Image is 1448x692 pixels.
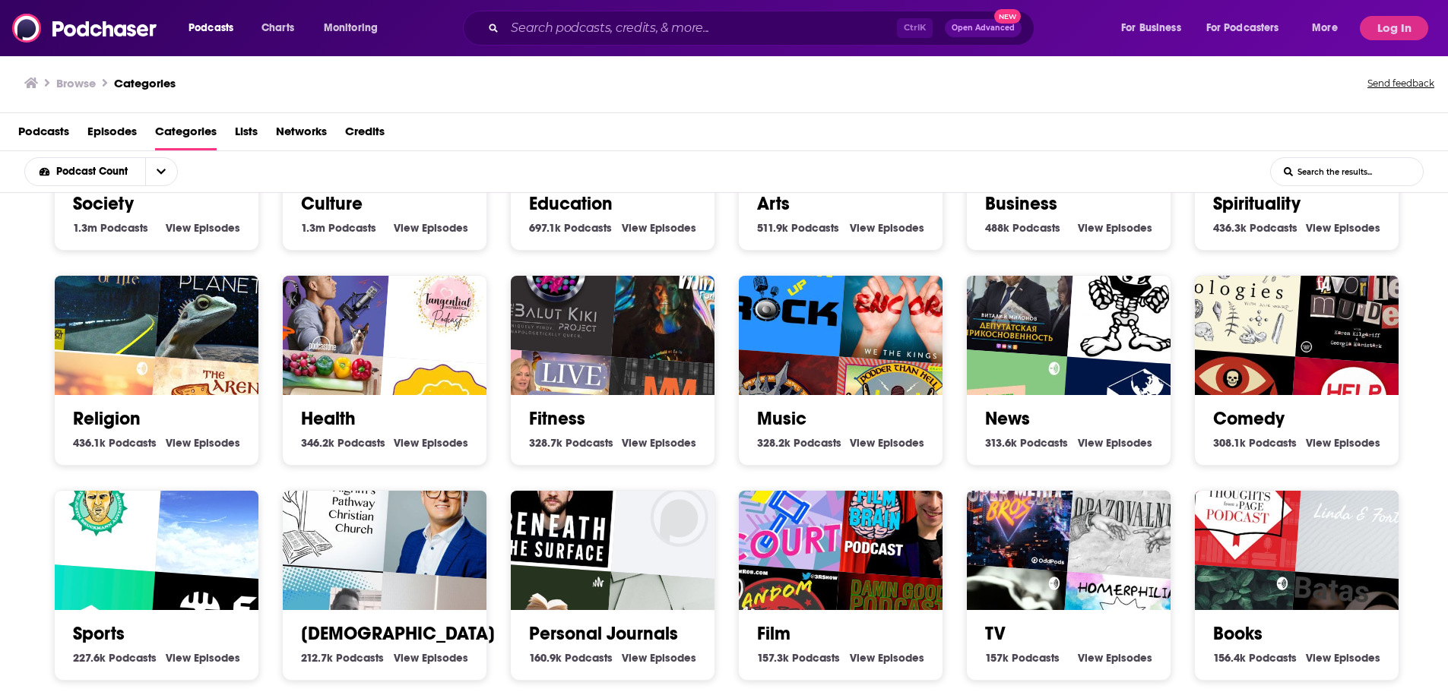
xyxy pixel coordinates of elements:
img: One Third of Life [33,226,164,356]
span: Episodes [422,221,468,235]
span: 157.3k [757,651,789,665]
span: View [1306,221,1331,235]
button: open menu [25,166,145,177]
span: Episodes [1106,651,1152,665]
a: View Personal Journals Episodes [622,651,696,665]
span: View [394,651,419,665]
a: 1.3m Society Podcasts [73,221,148,235]
a: 436.3k Spirituality Podcasts [1213,221,1297,235]
a: 436.1k Religion Podcasts [73,436,157,450]
span: View [850,651,875,665]
img: Sentient Planet [155,235,286,365]
span: 227.6k [73,651,106,665]
span: View [394,221,419,235]
img: The Balut Kiki Project [490,226,620,356]
a: Categories [114,76,176,90]
img: My Favorite Murder with Karen Kilgariff and Georgia Hardstark [1295,235,1426,365]
span: View [1306,651,1331,665]
a: 328.2k Music Podcasts [757,436,841,450]
button: Send feedback [1363,73,1439,94]
img: The Film Brain Podcast [839,450,970,580]
button: Open AdvancedNew [945,19,1022,37]
a: View TV Episodes [1078,651,1152,665]
img: Rediscover the Gospel [383,450,514,580]
span: Podcasts [791,221,839,235]
a: [DEMOGRAPHIC_DATA] [301,622,495,645]
img: Growin' Up Rock [718,226,848,356]
input: Search podcasts, credits, & more... [505,16,897,40]
div: Die Eckkinder [611,450,742,580]
a: 156.4k Books Podcasts [1213,651,1297,665]
span: Ctrl K [897,18,933,38]
img: 90s Court [718,441,848,572]
span: Charts [261,17,294,39]
span: View [166,651,191,665]
a: 160.9k Personal Journals Podcasts [529,651,613,665]
span: View [1078,221,1103,235]
a: 313.6k News Podcasts [985,436,1068,450]
span: View [1306,436,1331,450]
a: 488k Business Podcasts [985,221,1060,235]
span: Episodes [878,221,924,235]
span: Podcasts [792,651,840,665]
span: Episodes [422,651,468,665]
img: WTK: Encore [839,235,970,365]
div: The Jordan Harbinger Show [261,226,392,356]
h2: Choose List sort [24,157,201,186]
img: Thoughts from a Page Podcast [1174,441,1304,572]
a: View Film Episodes [850,651,924,665]
a: Podcasts [18,119,69,150]
span: Episodes [1106,221,1152,235]
a: Credits [345,119,385,150]
a: 212.7k [DEMOGRAPHIC_DATA] Podcasts [301,651,384,665]
div: Stories of Men: Beneath the Surface [490,441,620,572]
button: open menu [145,158,177,185]
a: View Business Episodes [1078,221,1152,235]
a: View Society Episodes [166,221,240,235]
span: 346.2k [301,436,334,450]
span: Podcast Count [56,166,133,177]
span: Episodes [87,119,137,150]
span: View [622,436,647,450]
a: View Spirituality Episodes [1306,221,1380,235]
span: Open Advanced [952,24,1015,32]
span: Podcasts [1012,651,1060,665]
a: Categories [155,119,217,150]
span: View [394,436,419,450]
img: Bare Bones Podcast [1067,235,1198,365]
img: Ologies with Alie Ward [1174,226,1304,356]
a: Charts [252,16,303,40]
span: 488k [985,221,1009,235]
span: 328.7k [529,436,562,450]
span: 697.1k [529,221,561,235]
span: For Business [1121,17,1181,39]
span: Monitoring [324,17,378,39]
span: Episodes [1106,436,1152,450]
button: Log In [1360,16,1428,40]
a: Health [301,407,356,430]
a: Networks [276,119,327,150]
span: 313.6k [985,436,1017,450]
span: View [850,436,875,450]
a: Religion [73,407,141,430]
span: View [622,221,647,235]
button: open menu [1111,16,1200,40]
div: Super Media Bros Podcast [946,441,1076,572]
a: 697.1k Education Podcasts [529,221,612,235]
img: Christophe VCP [155,450,286,580]
a: Books [1213,622,1263,645]
a: View News Episodes [1078,436,1152,450]
span: View [622,651,647,665]
a: Comedy [1213,407,1285,430]
a: News [985,407,1030,430]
